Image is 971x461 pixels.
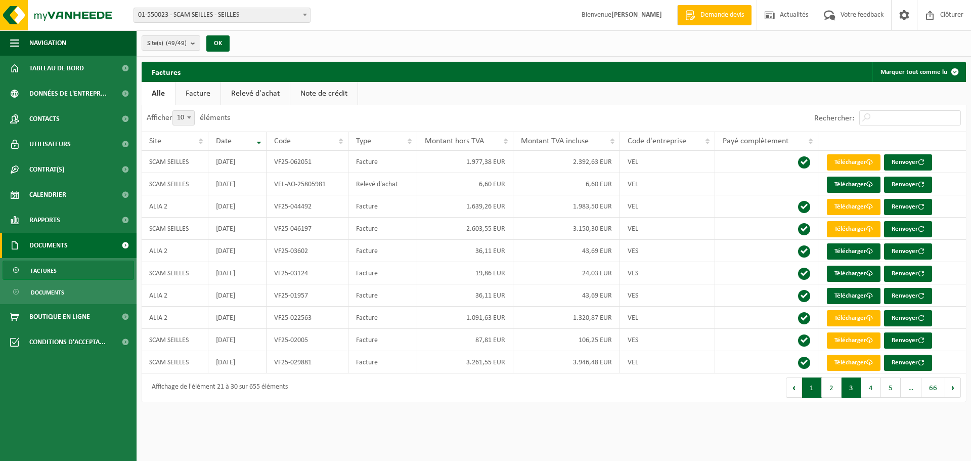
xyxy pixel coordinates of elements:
td: [DATE] [208,307,267,329]
button: Next [945,378,961,398]
button: 5 [881,378,901,398]
a: Factures [3,261,134,280]
span: Conditions d'accepta... [29,329,106,355]
span: Navigation [29,30,66,56]
td: VF25-029881 [267,351,348,373]
a: Télécharger [827,243,880,260]
td: VEL [620,307,715,329]
td: VF25-02005 [267,329,348,351]
td: [DATE] [208,195,267,218]
span: Tableau de bord [29,56,84,81]
td: ALIA 2 [142,284,208,307]
td: Facture [348,262,417,284]
td: SCAM SEILLES [142,218,208,240]
span: Données de l'entrepr... [29,81,107,106]
td: VEL [620,173,715,195]
td: [DATE] [208,262,267,284]
td: VF25-03602 [267,240,348,262]
strong: [PERSON_NAME] [611,11,662,19]
td: 36,11 EUR [417,240,514,262]
a: Télécharger [827,221,880,237]
td: VF25-046197 [267,218,348,240]
td: ALIA 2 [142,195,208,218]
td: VEL [620,351,715,373]
td: SCAM SEILLES [142,351,208,373]
button: Site(s)(49/49) [142,35,200,51]
label: Afficher éléments [147,114,230,122]
td: 1.639,26 EUR [417,195,514,218]
td: Facture [348,218,417,240]
td: 43,69 EUR [513,240,620,262]
td: Facture [348,240,417,262]
td: SCAM SEILLES [142,329,208,351]
td: VF25-01957 [267,284,348,307]
button: Renvoyer [884,221,932,237]
span: Site [149,137,161,145]
td: 43,69 EUR [513,284,620,307]
a: Alle [142,82,175,105]
button: Renvoyer [884,355,932,371]
td: Facture [348,151,417,173]
td: VF25-03124 [267,262,348,284]
a: Télécharger [827,355,880,371]
td: VEL [620,218,715,240]
td: VEL [620,195,715,218]
span: Code d'entreprise [628,137,686,145]
a: Télécharger [827,310,880,326]
div: Affichage de l'élément 21 à 30 sur 655 éléments [147,379,288,397]
td: ALIA 2 [142,307,208,329]
span: Contacts [29,106,60,132]
td: 2.392,63 EUR [513,151,620,173]
button: Renvoyer [884,154,932,171]
a: Facture [175,82,220,105]
td: 106,25 EUR [513,329,620,351]
td: [DATE] [208,284,267,307]
button: OK [206,35,230,52]
span: … [901,378,921,398]
td: [DATE] [208,173,267,195]
td: 2.603,55 EUR [417,218,514,240]
td: 6,60 EUR [417,173,514,195]
span: Code [274,137,291,145]
td: VES [620,240,715,262]
button: Renvoyer [884,310,932,326]
a: Télécharger [827,199,880,215]
label: Rechercher: [814,114,854,122]
a: Télécharger [827,177,880,193]
button: 3 [842,378,861,398]
span: Contrat(s) [29,157,64,182]
button: 1 [802,378,822,398]
span: Rapports [29,207,60,233]
a: Documents [3,282,134,302]
span: Montant TVA incluse [521,137,589,145]
td: VES [620,262,715,284]
button: Renvoyer [884,243,932,260]
td: VF25-062051 [267,151,348,173]
span: Factures [31,261,57,280]
span: 10 [173,111,194,125]
a: Demande devis [677,5,752,25]
td: VES [620,284,715,307]
button: Marquer tout comme lu [872,62,965,82]
td: VEL-AO-25805981 [267,173,348,195]
td: [DATE] [208,218,267,240]
td: 6,60 EUR [513,173,620,195]
td: Facture [348,195,417,218]
span: Type [356,137,371,145]
span: 01-550023 - SCAM SEILLES - SEILLES [134,8,310,22]
td: VF25-022563 [267,307,348,329]
button: 4 [861,378,881,398]
span: 01-550023 - SCAM SEILLES - SEILLES [134,8,311,23]
a: Note de crédit [290,82,358,105]
td: SCAM SEILLES [142,151,208,173]
span: Documents [29,233,68,258]
td: 1.977,38 EUR [417,151,514,173]
td: Facture [348,307,417,329]
td: Facture [348,351,417,373]
td: SCAM SEILLES [142,173,208,195]
span: Site(s) [147,36,187,51]
td: ALIA 2 [142,240,208,262]
a: Télécharger [827,266,880,282]
button: Renvoyer [884,332,932,349]
span: 10 [172,110,195,125]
